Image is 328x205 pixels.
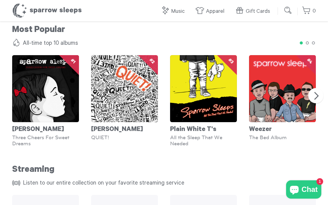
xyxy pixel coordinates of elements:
button: 1 of 3 [298,39,304,45]
img: SS-Quiet-Cover-1600x1600_grande.jpg [91,55,158,122]
button: 1 of 2 [304,179,310,185]
a: Plain White T's All the Sleep That We Needed [170,55,237,147]
a: Music [161,5,188,18]
button: Next [308,88,323,103]
img: SparrowSleeps-PlainWhiteT_s-AllTheSleepThatWeNeeded-Cover_grande.png [170,55,237,122]
button: 3 of 3 [310,39,316,45]
div: QUIET! [91,134,158,140]
div: Plain White T's [170,122,237,134]
div: [PERSON_NAME] [91,122,158,134]
a: Apparel [195,5,227,18]
h1: Sparrow Sleeps [12,3,82,18]
h4: Listen to our entire collection on your favorite streaming service [12,179,316,188]
div: All the Sleep That We Needed [170,134,237,147]
div: [PERSON_NAME] [12,122,79,134]
img: SS-ThreeCheersForSweetDreams-Cover-1600x1600_grande.png [12,55,79,122]
h2: Most Popular [12,25,316,36]
img: SS-The_Bed_Album-Weezer-1600x1600_grande.png [249,55,316,122]
div: Weezer [249,122,316,134]
button: 2 of 2 [310,179,316,185]
input: Submit [282,4,294,16]
a: 0 [302,5,316,18]
inbox-online-store-chat: Shopify online store chat [284,180,323,200]
div: The Bed Album [249,134,316,140]
a: Weezer The Bed Album [249,55,316,140]
h4: All-time top 10 albums [12,39,316,48]
div: Three Cheers For Sweet Dreams [12,134,79,147]
a: [PERSON_NAME] QUIET! [91,55,158,140]
button: 2 of 3 [304,39,310,45]
a: [PERSON_NAME] Three Cheers For Sweet Dreams [12,55,79,147]
h2: Streaming [12,165,316,176]
a: Gift Cards [235,5,273,18]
